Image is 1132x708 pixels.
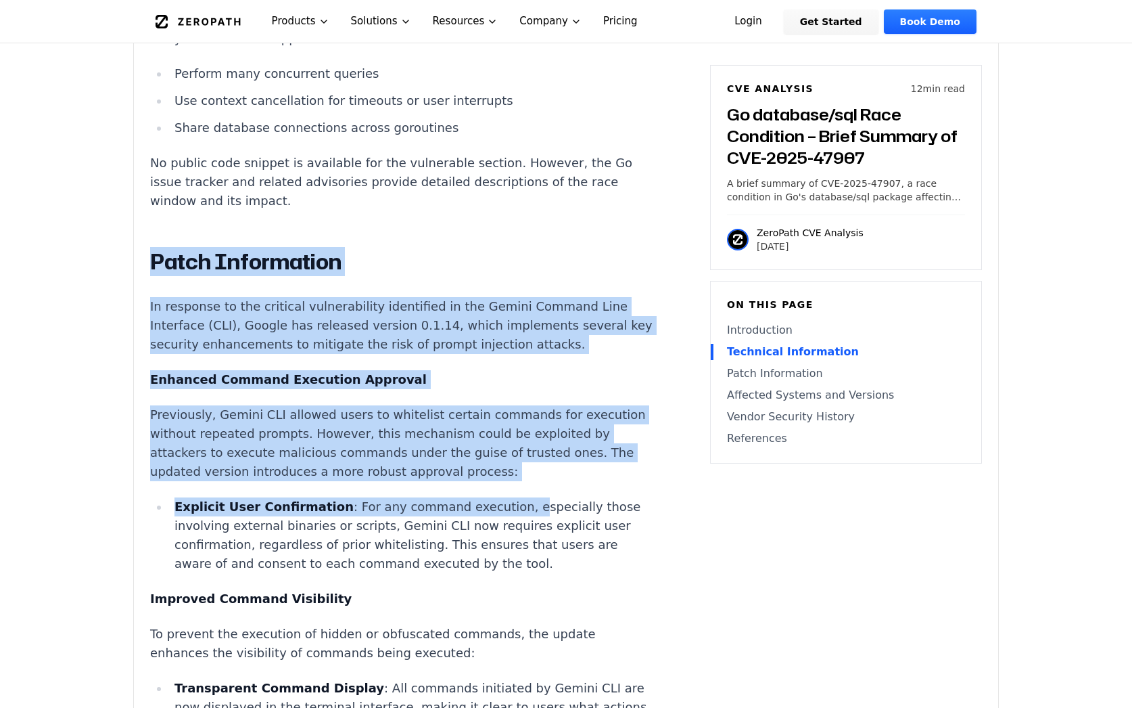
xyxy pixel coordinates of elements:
li: Share database connections across goroutines [169,118,653,137]
h2: Patch Information [150,248,653,275]
img: ZeroPath CVE Analysis [727,229,749,250]
strong: Transparent Command Display [174,681,384,695]
p: In response to the critical vulnerability identified in the Gemini Command Line Interface (CLI), ... [150,297,653,354]
p: Previously, Gemini CLI allowed users to whitelist certain commands for execution without repeated... [150,405,653,481]
h6: CVE Analysis [727,82,813,95]
a: Introduction [727,322,965,338]
li: : For any command execution, especially those involving external binaries or scripts, Gemini CLI ... [169,497,653,573]
h3: Go database/sql Race Condition – Brief Summary of CVE-2025-47907 [727,104,965,169]
a: Book Demo [884,9,976,34]
a: Affected Systems and Versions [727,387,965,403]
a: Login [718,9,778,34]
p: [DATE] [757,240,864,253]
strong: Explicit User Confirmation [174,500,354,514]
p: 12 min read [911,82,965,95]
strong: Enhanced Command Execution Approval [150,372,427,386]
a: Vendor Security History [727,409,965,425]
strong: Improved Command Visibility [150,592,352,606]
a: Patch Information [727,366,965,382]
h6: On this page [727,298,965,311]
p: No public code snippet is available for the vulnerable section. However, the Go issue tracker and... [150,154,653,211]
a: References [727,430,965,447]
p: To prevent the execution of hidden or obfuscated commands, the update enhances the visibility of ... [150,625,653,663]
p: A brief summary of CVE-2025-47907, a race condition in Go's database/sql package affecting query ... [727,177,965,204]
li: Use context cancellation for timeouts or user interrupts [169,91,653,110]
li: Perform many concurrent queries [169,64,653,83]
p: ZeroPath CVE Analysis [757,226,864,240]
a: Get Started [784,9,878,34]
a: Technical Information [727,344,965,360]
